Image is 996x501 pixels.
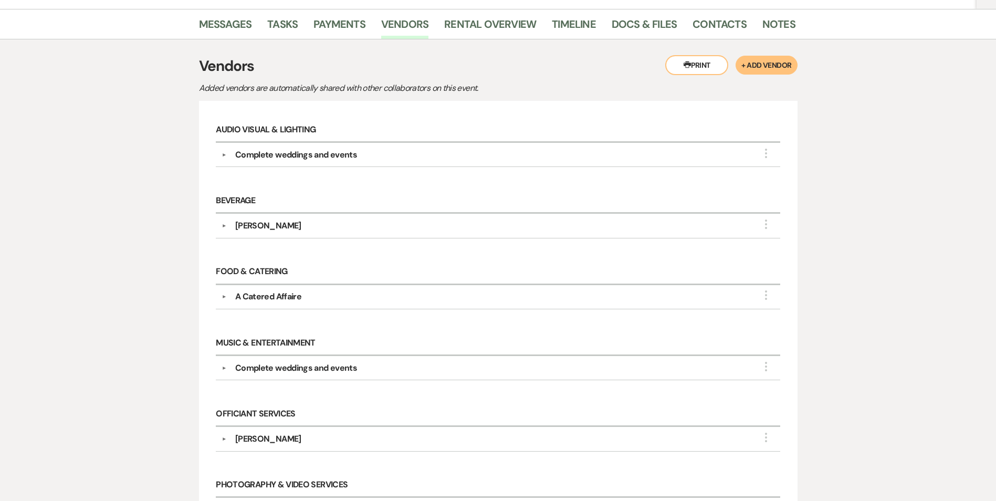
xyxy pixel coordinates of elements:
[444,16,536,39] a: Rental Overview
[218,223,230,228] button: ▼
[216,331,780,356] h6: Music & Entertainment
[216,402,780,427] h6: Officiant Services
[762,16,795,39] a: Notes
[665,55,728,75] button: Print
[381,16,428,39] a: Vendors
[216,474,780,498] h6: Photography & Video Services
[736,56,797,75] button: + Add Vendor
[235,149,357,161] div: Complete weddings and events
[216,260,780,285] h6: Food & Catering
[218,152,230,158] button: ▼
[235,362,357,374] div: Complete weddings and events
[218,294,230,299] button: ▼
[235,220,301,232] div: [PERSON_NAME]
[218,366,230,371] button: ▼
[199,16,252,39] a: Messages
[235,290,301,303] div: A Catered Affaire
[612,16,677,39] a: Docs & Files
[216,189,780,214] h6: Beverage
[199,55,798,77] h3: Vendors
[693,16,747,39] a: Contacts
[199,81,567,95] p: Added vendors are automatically shared with other collaborators on this event.
[216,118,780,143] h6: Audio Visual & Lighting
[235,433,301,445] div: [PERSON_NAME]
[218,436,230,442] button: ▼
[267,16,298,39] a: Tasks
[313,16,365,39] a: Payments
[552,16,596,39] a: Timeline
